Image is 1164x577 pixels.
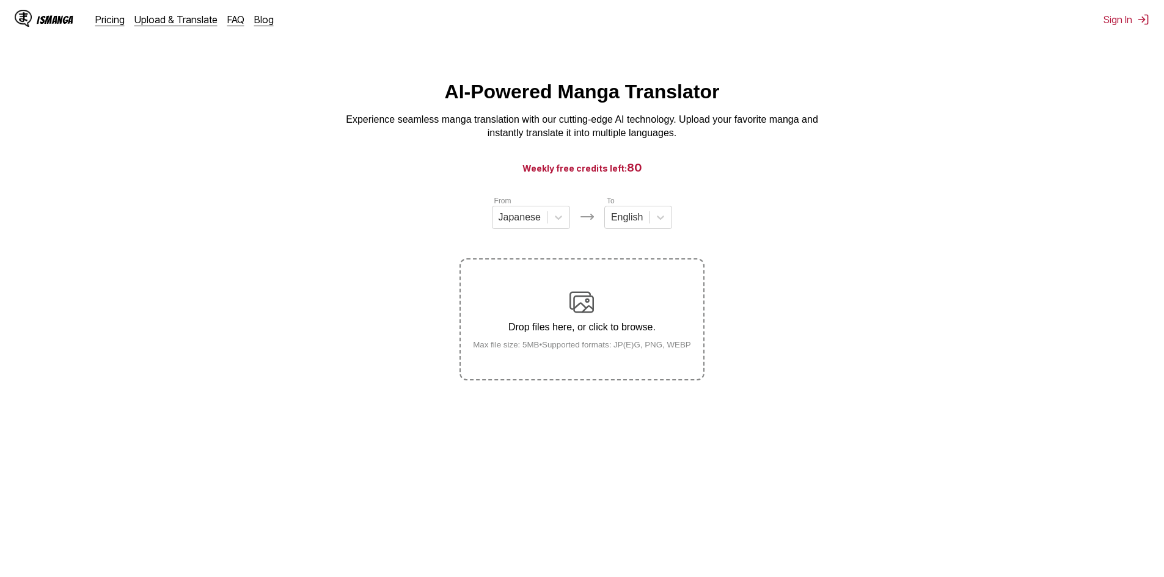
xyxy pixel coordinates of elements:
[580,209,595,224] img: Languages icon
[607,197,615,205] label: To
[37,14,73,26] div: IsManga
[463,340,701,349] small: Max file size: 5MB • Supported formats: JP(E)G, PNG, WEBP
[134,13,218,26] a: Upload & Translate
[29,160,1135,175] h3: Weekly free credits left:
[627,161,642,174] span: 80
[445,81,720,103] h1: AI-Powered Manga Translator
[463,322,701,333] p: Drop files here, or click to browse.
[15,10,95,29] a: IsManga LogoIsManga
[254,13,274,26] a: Blog
[338,113,827,140] p: Experience seamless manga translation with our cutting-edge AI technology. Upload your favorite m...
[95,13,125,26] a: Pricing
[1137,13,1149,26] img: Sign out
[227,13,244,26] a: FAQ
[1104,13,1149,26] button: Sign In
[494,197,511,205] label: From
[15,10,32,27] img: IsManga Logo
